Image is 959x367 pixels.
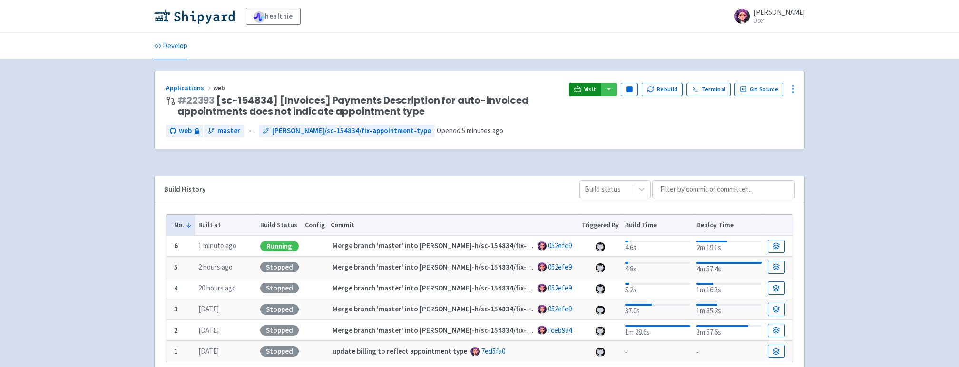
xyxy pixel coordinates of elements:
span: [sc-154834] [Invoices] Payments Description for auto-invoiced appointments does not indicate appo... [177,95,561,117]
a: master [204,125,244,137]
th: Build Time [622,215,693,236]
time: [DATE] [198,304,219,313]
span: [PERSON_NAME] [753,8,805,17]
a: fceb9a4 [548,326,572,335]
time: 1 minute ago [198,241,236,250]
div: 4m 57.4s [696,260,762,275]
span: master [217,126,240,136]
strong: Merge branch 'master' into [PERSON_NAME]-h/sc-154834/fix-appointment-type [333,326,585,335]
a: Build Details [768,345,785,358]
b: 3 [174,304,178,313]
a: Git Source [734,83,783,96]
b: 4 [174,283,178,292]
button: Rebuild [642,83,683,96]
th: Triggered By [579,215,622,236]
button: No. [174,220,192,230]
div: 37.0s [625,302,690,317]
time: 20 hours ago [198,283,236,292]
span: Visit [584,86,597,93]
div: 1m 28.6s [625,323,690,338]
time: [DATE] [198,347,219,356]
a: Build Details [768,240,785,253]
div: - [696,345,762,358]
a: 052efe9 [548,304,572,313]
a: 7ed5fa0 [481,347,505,356]
div: 2m 19.1s [696,239,762,253]
div: 4.8s [625,260,690,275]
div: Stopped [260,346,299,357]
b: 5 [174,262,178,271]
span: web [213,84,226,92]
a: #22393 [177,94,215,107]
span: [PERSON_NAME]/sc-154834/fix-appointment-type [272,126,431,136]
a: Visit [569,83,601,96]
time: [DATE] [198,326,219,335]
a: 052efe9 [548,262,572,271]
time: 5 minutes ago [462,126,503,135]
div: Stopped [260,283,299,293]
span: Opened [437,126,503,135]
div: 1m 16.3s [696,281,762,296]
strong: Merge branch 'master' into [PERSON_NAME]-h/sc-154834/fix-appointment-type [333,241,585,250]
a: [PERSON_NAME]/sc-154834/fix-appointment-type [259,125,435,137]
div: Build History [164,184,564,195]
div: 5.2s [625,281,690,296]
b: 1 [174,347,178,356]
div: - [625,345,690,358]
div: Stopped [260,262,299,272]
b: 2 [174,326,178,335]
span: web [179,126,192,136]
th: Config [302,215,328,236]
strong: Merge branch 'master' into [PERSON_NAME]-h/sc-154834/fix-appointment-type [333,262,585,271]
strong: Merge branch 'master' into [PERSON_NAME]-h/sc-154834/fix-appointment-type [333,304,585,313]
strong: update billing to reflect appointment type [333,347,467,356]
th: Built at [195,215,257,236]
a: Build Details [768,324,785,337]
button: Pause [621,83,638,96]
a: Terminal [686,83,731,96]
a: healthie [246,8,301,25]
a: Applications [166,84,213,92]
a: Build Details [768,303,785,316]
div: 4.6s [625,239,690,253]
input: Filter by commit or committer... [652,180,795,198]
div: 1m 35.2s [696,302,762,317]
small: User [753,18,805,24]
a: 052efe9 [548,283,572,292]
th: Build Status [257,215,302,236]
span: ← [248,126,255,136]
a: Build Details [768,281,785,295]
div: 3m 57.6s [696,323,762,338]
a: Build Details [768,261,785,274]
a: 052efe9 [548,241,572,250]
a: web [166,125,203,137]
strong: Merge branch 'master' into [PERSON_NAME]-h/sc-154834/fix-appointment-type [333,283,585,292]
div: Stopped [260,325,299,336]
div: Running [260,241,299,251]
time: 2 hours ago [198,262,233,271]
img: Shipyard logo [154,9,235,24]
a: Develop [154,33,187,59]
b: 6 [174,241,178,250]
th: Commit [328,215,579,236]
a: [PERSON_NAME] User [729,9,805,24]
div: Stopped [260,304,299,315]
th: Deploy Time [693,215,764,236]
